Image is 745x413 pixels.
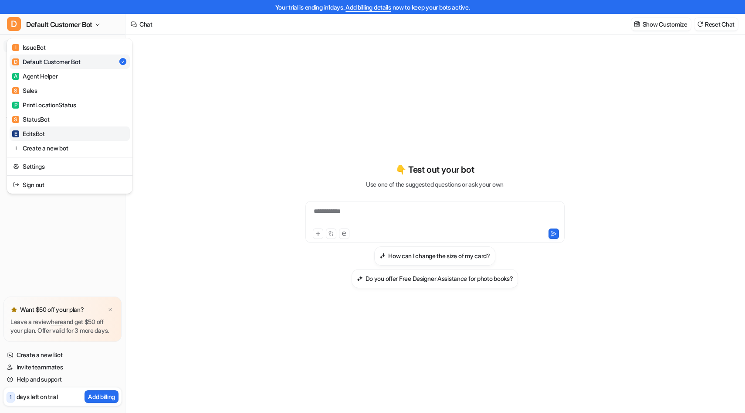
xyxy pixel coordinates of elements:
[12,44,19,51] span: I
[7,17,21,31] span: D
[10,177,130,192] a: Sign out
[12,72,58,81] div: Agent Helper
[12,100,76,109] div: PrintLocationStatus
[12,87,19,94] span: S
[12,102,19,109] span: P
[13,143,19,153] img: reset
[26,18,92,31] span: Default Customer Bot
[12,58,19,65] span: D
[12,73,19,80] span: A
[13,162,19,171] img: reset
[12,43,46,52] div: IssueBot
[12,130,19,137] span: E
[10,141,130,155] a: Create a new bot
[12,86,37,95] div: Sales
[12,57,80,66] div: Default Customer Bot
[12,115,49,124] div: StatusBot
[13,180,19,189] img: reset
[10,159,130,174] a: Settings
[7,38,132,194] div: DDefault Customer Bot
[12,129,45,138] div: EditsBot
[12,116,19,123] span: S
